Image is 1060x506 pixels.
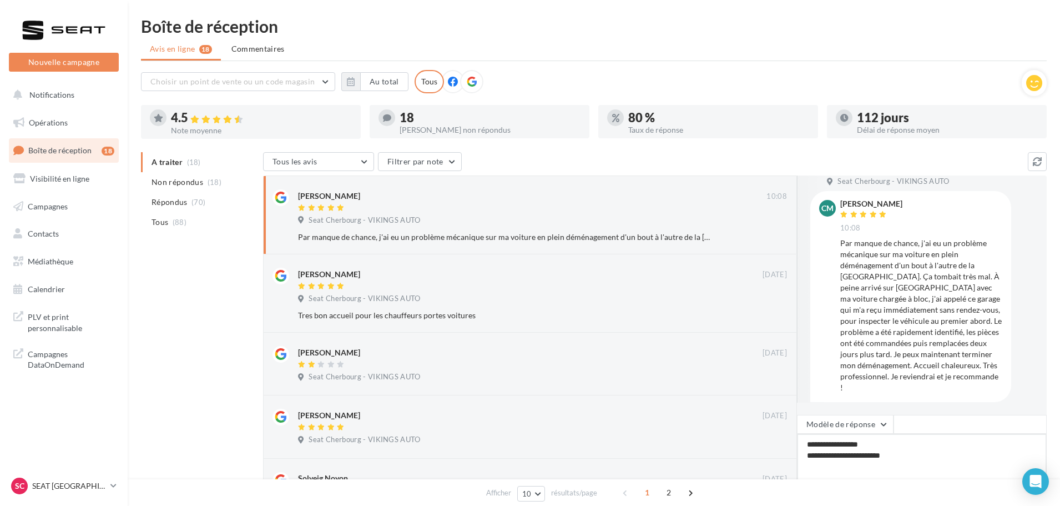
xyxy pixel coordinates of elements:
[173,218,186,227] span: (88)
[7,250,121,273] a: Médiathèque
[208,178,221,187] span: (18)
[298,410,360,421] div: [PERSON_NAME]
[763,474,787,484] span: [DATE]
[763,348,787,358] span: [DATE]
[857,126,1038,134] div: Délai de réponse moyen
[840,238,1002,393] div: Par manque de chance, j'ai eu un problème mécanique sur ma voiture en plein déménagement d'un bou...
[152,217,168,228] span: Tous
[7,167,121,191] a: Visibilité en ligne
[28,201,68,211] span: Campagnes
[309,294,420,304] span: Seat Cherbourg - VIKINGS AUTO
[7,195,121,218] a: Campagnes
[28,257,73,266] span: Médiathèque
[763,270,787,280] span: [DATE]
[415,70,444,93] div: Tous
[298,473,348,484] div: Solveig Noyon
[29,90,74,99] span: Notifications
[7,305,121,338] a: PLV et print personnalisable
[522,489,532,498] span: 10
[309,216,420,226] span: Seat Cherbourg - VIKINGS AUTO
[360,72,408,91] button: Au total
[150,77,315,86] span: Choisir un point de vente ou un code magasin
[7,83,117,107] button: Notifications
[171,127,352,134] div: Note moyenne
[517,486,546,502] button: 10
[1022,468,1049,495] div: Open Intercom Messenger
[7,111,121,134] a: Opérations
[766,192,787,202] span: 10:08
[298,347,360,358] div: [PERSON_NAME]
[298,232,715,243] div: Par manque de chance, j'ai eu un problème mécanique sur ma voiture en plein déménagement d'un bou...
[9,53,119,72] button: Nouvelle campagne
[378,152,462,171] button: Filtrer par note
[7,342,121,375] a: Campagnes DataOnDemand
[141,18,1047,34] div: Boîte de réception
[171,112,352,124] div: 4.5
[28,229,59,238] span: Contacts
[298,191,360,202] div: [PERSON_NAME]
[7,278,121,301] a: Calendrier
[32,480,106,492] p: SEAT [GEOGRAPHIC_DATA]
[15,480,24,492] span: SC
[7,138,121,162] a: Boîte de réception18
[28,347,114,370] span: Campagnes DataOnDemand
[840,200,902,208] div: [PERSON_NAME]
[231,43,285,54] span: Commentaires
[837,177,949,187] span: Seat Cherbourg - VIKINGS AUTO
[263,152,374,171] button: Tous les avis
[152,197,188,208] span: Répondus
[857,112,1038,124] div: 112 jours
[821,203,834,214] span: Cm
[102,147,114,156] div: 18
[28,284,65,294] span: Calendrier
[400,126,581,134] div: [PERSON_NAME] non répondus
[152,177,203,188] span: Non répondus
[191,198,205,207] span: (70)
[272,157,317,166] span: Tous les avis
[141,72,335,91] button: Choisir un point de vente ou un code magasin
[309,372,420,382] span: Seat Cherbourg - VIKINGS AUTO
[840,223,861,233] span: 10:08
[341,72,408,91] button: Au total
[551,488,597,498] span: résultats/page
[298,310,715,321] div: Tres bon accueil pour les chauffeurs portes voitures
[9,475,119,497] a: SC SEAT [GEOGRAPHIC_DATA]
[7,222,121,246] a: Contacts
[298,269,360,280] div: [PERSON_NAME]
[28,146,92,155] span: Boîte de réception
[628,112,809,124] div: 80 %
[28,309,114,333] span: PLV et print personnalisable
[660,484,678,502] span: 2
[30,174,89,183] span: Visibilité en ligne
[638,484,656,502] span: 1
[797,415,894,434] button: Modèle de réponse
[763,411,787,421] span: [DATE]
[309,435,420,445] span: Seat Cherbourg - VIKINGS AUTO
[400,112,581,124] div: 18
[486,488,511,498] span: Afficher
[29,118,68,127] span: Opérations
[628,126,809,134] div: Taux de réponse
